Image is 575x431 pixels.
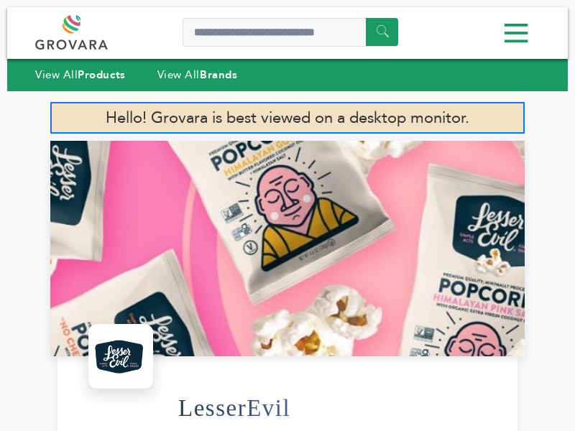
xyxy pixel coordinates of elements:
img: LesserEvil Logo [92,328,149,385]
a: View AllBrands [157,68,238,82]
strong: Brands [200,68,237,82]
p: Hello! Grovara is best viewed on a desktop monitor. [50,102,525,134]
a: View AllProducts [35,68,126,82]
div: Menu [35,17,540,52]
strong: Products [78,68,125,82]
input: Search a product or brand... [183,18,398,47]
